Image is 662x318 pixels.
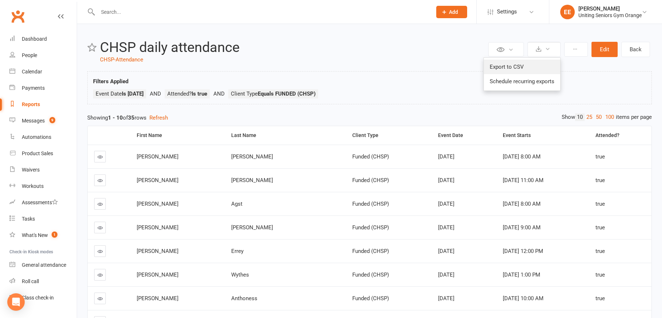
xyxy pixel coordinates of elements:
div: First Name [137,133,219,138]
a: Class kiosk mode [9,290,77,306]
span: [DATE] 8:00 AM [503,201,541,207]
span: [PERSON_NAME] [137,295,178,302]
span: [PERSON_NAME] [231,153,273,160]
div: Show items per page [562,113,652,121]
strong: Filters Applied [93,78,128,85]
div: Calendar [22,69,42,75]
span: [PERSON_NAME] [137,224,178,231]
div: Event Date [438,133,490,138]
span: [PERSON_NAME] [231,224,273,231]
span: [DATE] [438,201,454,207]
span: Settings [497,4,517,20]
span: [PERSON_NAME] [137,177,178,184]
button: Add [436,6,467,18]
a: Back [621,42,650,57]
span: Funded (CHSP) [352,248,389,254]
div: People [22,52,37,58]
div: Payments [22,85,45,91]
strong: Equals FUNDED (CHSP) [258,90,316,97]
a: 100 [603,113,616,121]
div: Messages [22,118,45,124]
div: Reports [22,101,40,107]
span: [DATE] 8:00 AM [503,153,541,160]
span: true [595,295,605,302]
span: [DATE] [438,177,454,184]
a: Dashboard [9,31,77,47]
div: Showing of rows [87,113,652,122]
a: Reports [9,96,77,113]
span: [DATE] 1:00 PM [503,271,540,278]
div: Tasks [22,216,35,222]
h2: CHSP daily attendance [100,40,486,55]
a: Payments [9,80,77,96]
a: Tasks [9,211,77,227]
div: Automations [22,134,51,140]
span: true [595,248,605,254]
span: Funded (CHSP) [352,177,389,184]
div: Roll call [22,278,39,284]
span: 9 [49,117,55,123]
span: true [595,177,605,184]
a: Automations [9,129,77,145]
a: Export to CSV [484,60,560,74]
span: Funded (CHSP) [352,153,389,160]
span: [PERSON_NAME] [137,248,178,254]
strong: Is true [192,90,207,97]
span: [PERSON_NAME] [137,201,178,207]
span: Add [449,9,458,15]
a: Roll call [9,273,77,290]
strong: 35 [128,114,135,121]
a: 10 [575,113,585,121]
a: CHSP-Attendance [100,56,143,63]
div: General attendance [22,262,66,268]
span: [DATE] 11:00 AM [503,177,543,184]
a: 50 [594,113,603,121]
span: Errey [231,248,244,254]
span: Funded (CHSP) [352,295,389,302]
div: Workouts [22,183,44,189]
span: [DATE] [438,224,454,231]
a: Messages 9 [9,113,77,129]
span: Agst [231,201,242,207]
div: Class check-in [22,295,54,301]
span: [DATE] 10:00 AM [503,295,543,302]
input: Search... [96,7,427,17]
span: true [595,153,605,160]
button: Refresh [149,113,168,122]
div: Product Sales [22,150,53,156]
span: [PERSON_NAME] [137,271,178,278]
strong: Is [DATE] [122,90,144,97]
a: Schedule recurring exports [484,74,560,89]
div: Open Intercom Messenger [7,293,25,311]
div: What's New [22,232,48,238]
div: Client Type [352,133,426,138]
span: [DATE] [438,248,454,254]
span: Attended? [167,90,207,97]
span: Anthoness [231,295,257,302]
button: Edit [591,42,618,57]
span: [DATE] [438,153,454,160]
span: Funded (CHSP) [352,271,389,278]
a: What's New1 [9,227,77,243]
span: [PERSON_NAME] [231,177,273,184]
strong: 1 - 10 [108,114,123,121]
div: Uniting Seniors Gym Orange [578,12,642,19]
a: Product Sales [9,145,77,162]
span: Wythes [231,271,249,278]
div: Event Starts [503,133,583,138]
span: Client Type [231,90,316,97]
a: Clubworx [9,7,27,25]
span: true [595,271,605,278]
div: Waivers [22,167,40,173]
span: true [595,201,605,207]
div: Last Name [231,133,340,138]
span: [DATE] [438,295,454,302]
span: [DATE] 12:00 PM [503,248,543,254]
span: Event Date [96,90,144,97]
div: [PERSON_NAME] [578,5,642,12]
a: Assessments [9,194,77,211]
span: 1 [52,232,57,238]
a: General attendance kiosk mode [9,257,77,273]
a: Workouts [9,178,77,194]
a: Calendar [9,64,77,80]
